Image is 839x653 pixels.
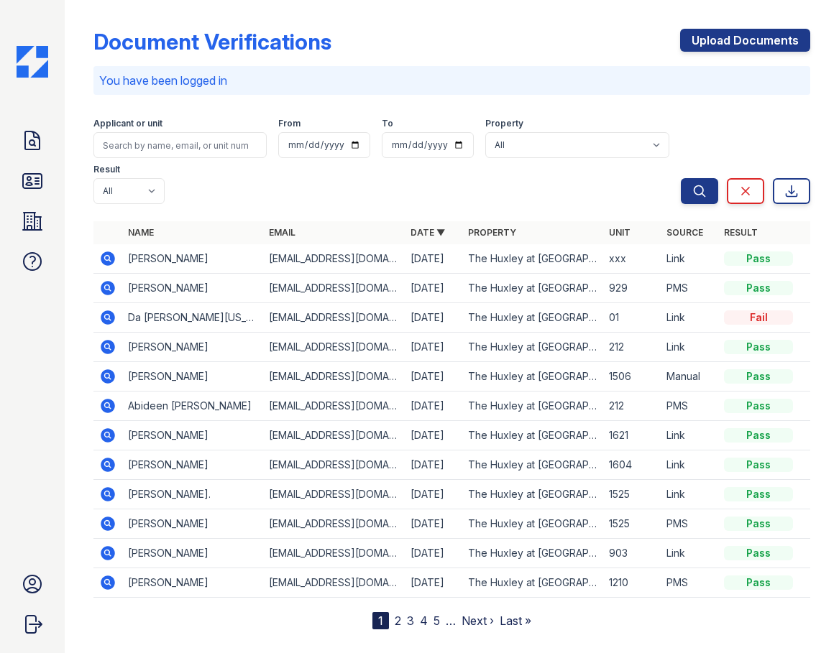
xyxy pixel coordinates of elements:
[462,303,603,333] td: The Huxley at [GEOGRAPHIC_DATA]
[122,539,263,568] td: [PERSON_NAME]
[122,450,263,480] td: [PERSON_NAME]
[395,613,401,628] a: 2
[128,227,154,238] a: Name
[468,227,516,238] a: Property
[434,613,440,628] a: 5
[263,509,404,539] td: [EMAIL_ADDRESS][DOMAIN_NAME]
[661,303,718,333] td: Link
[603,539,661,568] td: 903
[661,392,718,421] td: PMS
[405,568,462,598] td: [DATE]
[609,227,631,238] a: Unit
[661,568,718,598] td: PMS
[462,362,603,392] td: The Huxley at [GEOGRAPHIC_DATA]
[462,480,603,509] td: The Huxley at [GEOGRAPHIC_DATA]
[122,568,263,598] td: [PERSON_NAME]
[407,613,414,628] a: 3
[263,539,404,568] td: [EMAIL_ADDRESS][DOMAIN_NAME]
[405,509,462,539] td: [DATE]
[724,546,793,560] div: Pass
[661,333,718,362] td: Link
[661,509,718,539] td: PMS
[17,46,48,78] img: CE_Icon_Blue-c292c112584629df590d857e76928e9f676e5b41ef8f769ba2f05ee15b207248.png
[724,340,793,354] div: Pass
[724,575,793,590] div: Pass
[485,118,523,129] label: Property
[462,568,603,598] td: The Huxley at [GEOGRAPHIC_DATA]
[603,450,661,480] td: 1604
[263,244,404,274] td: [EMAIL_ADDRESS][DOMAIN_NAME]
[278,118,301,129] label: From
[122,303,263,333] td: Da [PERSON_NAME][US_STATE]
[603,362,661,392] td: 1506
[382,118,393,129] label: To
[661,274,718,303] td: PMS
[603,568,661,598] td: 1210
[93,118,162,129] label: Applicant or unit
[661,539,718,568] td: Link
[462,421,603,450] td: The Huxley at [GEOGRAPHIC_DATA]
[462,509,603,539] td: The Huxley at [GEOGRAPHIC_DATA]
[462,244,603,274] td: The Huxley at [GEOGRAPHIC_DATA]
[462,333,603,362] td: The Huxley at [GEOGRAPHIC_DATA]
[122,392,263,421] td: Abideen [PERSON_NAME]
[263,362,404,392] td: [EMAIL_ADDRESS][DOMAIN_NAME]
[661,362,718,392] td: Manual
[724,251,793,266] div: Pass
[603,509,661,539] td: 1525
[93,29,331,55] div: Document Verifications
[661,480,718,509] td: Link
[603,274,661,303] td: 929
[724,281,793,295] div: Pass
[269,227,295,238] a: Email
[263,333,404,362] td: [EMAIL_ADDRESS][DOMAIN_NAME]
[122,480,263,509] td: [PERSON_NAME].
[122,421,263,450] td: [PERSON_NAME]
[405,333,462,362] td: [DATE]
[405,480,462,509] td: [DATE]
[462,539,603,568] td: The Huxley at [GEOGRAPHIC_DATA]
[263,274,404,303] td: [EMAIL_ADDRESS][DOMAIN_NAME]
[122,362,263,392] td: [PERSON_NAME]
[661,450,718,480] td: Link
[263,392,404,421] td: [EMAIL_ADDRESS][DOMAIN_NAME]
[405,421,462,450] td: [DATE]
[724,517,793,531] div: Pass
[405,274,462,303] td: [DATE]
[405,539,462,568] td: [DATE]
[122,244,263,274] td: [PERSON_NAME]
[603,480,661,509] td: 1525
[724,227,758,238] a: Result
[405,450,462,480] td: [DATE]
[462,450,603,480] td: The Huxley at [GEOGRAPHIC_DATA]
[93,132,267,158] input: Search by name, email, or unit number
[263,568,404,598] td: [EMAIL_ADDRESS][DOMAIN_NAME]
[405,303,462,333] td: [DATE]
[122,274,263,303] td: [PERSON_NAME]
[603,244,661,274] td: xxx
[122,333,263,362] td: [PERSON_NAME]
[372,612,389,629] div: 1
[661,421,718,450] td: Link
[724,369,793,384] div: Pass
[724,487,793,501] div: Pass
[680,29,810,52] a: Upload Documents
[420,613,428,628] a: 4
[724,310,793,325] div: Fail
[603,421,661,450] td: 1621
[99,72,804,89] p: You have been logged in
[661,244,718,274] td: Link
[603,392,661,421] td: 212
[724,458,793,472] div: Pass
[462,392,603,421] td: The Huxley at [GEOGRAPHIC_DATA]
[446,612,456,629] span: …
[462,613,494,628] a: Next ›
[411,227,445,238] a: Date ▼
[263,421,404,450] td: [EMAIL_ADDRESS][DOMAIN_NAME]
[462,274,603,303] td: The Huxley at [GEOGRAPHIC_DATA]
[263,303,404,333] td: [EMAIL_ADDRESS][DOMAIN_NAME]
[500,613,531,628] a: Last »
[93,164,120,175] label: Result
[263,450,404,480] td: [EMAIL_ADDRESS][DOMAIN_NAME]
[724,428,793,443] div: Pass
